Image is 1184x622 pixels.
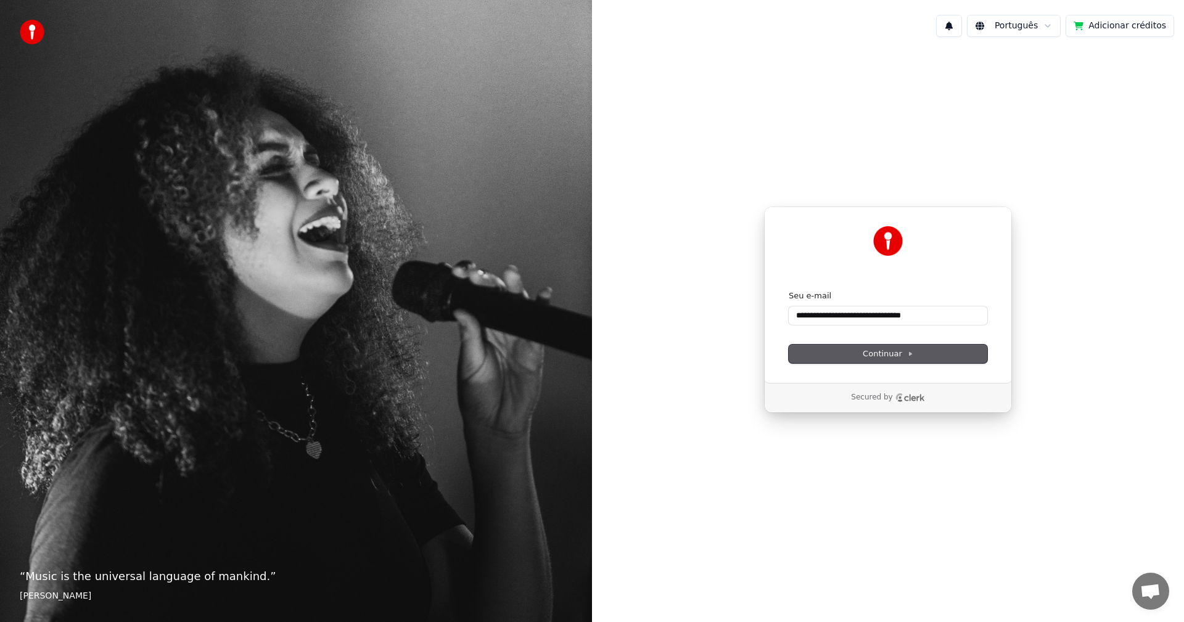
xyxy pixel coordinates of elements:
footer: [PERSON_NAME] [20,590,572,602]
label: Seu e-mail [789,290,831,301]
button: Adicionar créditos [1066,15,1174,37]
p: Secured by [851,393,892,403]
span: Continuar [863,348,913,359]
a: Clerk logo [895,393,925,402]
p: “ Music is the universal language of mankind. ” [20,568,572,585]
img: youka [20,20,44,44]
button: Continuar [789,345,987,363]
img: Youka [873,226,903,256]
div: Bate-papo aberto [1132,573,1169,610]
